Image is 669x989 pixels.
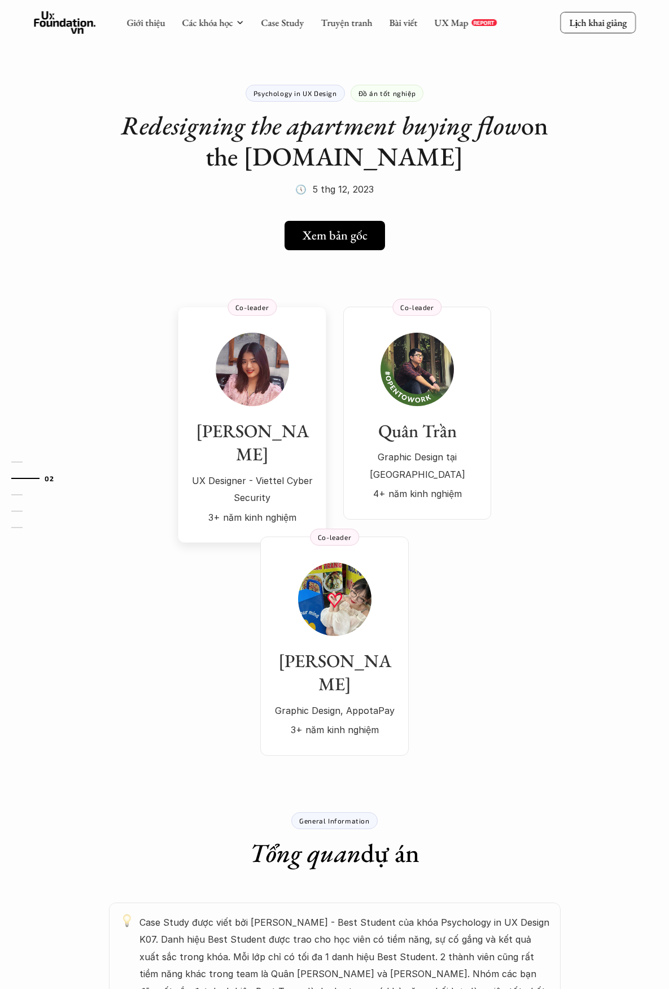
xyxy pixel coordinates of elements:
[389,16,417,29] a: Bài viết
[121,108,521,142] em: Redesigning the apartment buying flow
[358,89,416,97] p: Đồ án tốt nghiệp
[355,448,480,483] p: Graphic Design tại [GEOGRAPHIC_DATA]
[285,221,385,250] a: Xem bản gốc
[355,420,480,443] h3: Quân Trần
[355,485,480,502] p: 4+ năm kinh nghiệm
[189,420,315,467] h3: [PERSON_NAME]
[261,16,304,29] a: Case Study
[11,472,65,485] a: 02
[109,110,561,172] h1: on the [DOMAIN_NAME]
[318,533,351,541] p: Co-leader
[434,16,468,29] a: UX Map
[189,509,315,526] p: 3+ năm kinh nghiệm
[473,19,494,26] p: REPORT
[126,16,165,29] a: Giới thiệu
[253,89,337,97] p: Psychology in UX Design
[299,817,369,825] p: General Information
[235,303,269,311] p: Co-leader
[400,303,434,311] p: Co-leader
[295,181,374,198] p: 🕔 5 thg 12, 2023
[182,16,233,29] a: Các khóa học
[178,307,326,543] a: [PERSON_NAME]UX Designer - Viettel Cyber Security3+ năm kinh nghiệmCo-leader
[343,307,491,520] a: Quân TrầnGraphic Design tại [GEOGRAPHIC_DATA]4+ năm kinh nghiệmCo-leader
[321,16,372,29] a: Truyện tranh
[303,228,368,243] h5: Xem bản gốc
[45,474,54,482] strong: 02
[569,16,627,29] p: Lịch khai giảng
[260,537,409,756] a: [PERSON_NAME]Graphic Design, AppotaPay3+ năm kinh nghiệmCo-leader
[272,721,397,738] p: 3+ năm kinh nghiệm
[272,702,397,719] p: Graphic Design, AppotaPay
[250,836,361,870] em: Tổng quan
[560,12,636,33] a: Lịch khai giảng
[471,19,496,26] a: REPORT
[189,472,315,507] p: UX Designer - Viettel Cyber Security
[272,650,397,696] h3: [PERSON_NAME]
[250,838,419,869] h1: dự án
